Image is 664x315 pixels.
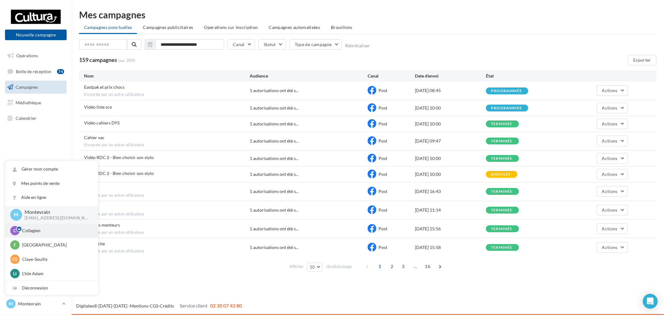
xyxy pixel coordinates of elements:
span: Vidéo RDC 2 - Bien choisir son stylo [84,171,154,176]
span: Post [379,88,387,93]
button: Statut [258,39,286,50]
span: Actions [602,172,618,177]
a: Opérations [4,49,68,62]
span: 1 autorisations ont été s... [250,121,299,127]
button: Actions [597,119,628,129]
button: Actions [597,85,628,96]
span: 1 autorisations ont été s... [250,244,299,251]
span: Actions [602,207,618,213]
a: Calendrier [4,112,68,125]
span: Post [379,207,387,213]
span: 1 autorisations ont été s... [250,155,299,162]
span: 1 autorisations ont été s... [250,188,299,195]
div: annulée [491,172,511,176]
span: M [9,301,13,307]
span: Operations sur inscription [204,25,258,30]
button: Exporter [628,55,657,65]
span: Post [379,105,387,110]
div: [DATE] 10:00 [415,121,486,127]
div: terminée [491,122,513,126]
div: Audience [250,73,368,79]
div: [DATE] 09:47 [415,138,486,144]
button: Nouvelle campagne [5,30,67,40]
span: (sur 204) [118,57,135,63]
span: Actions [602,189,618,194]
span: Boîte de réception [16,68,51,74]
div: programmée [491,89,522,93]
button: Actions [597,186,628,197]
button: Canal [228,39,255,50]
button: Type de campagne [290,39,342,50]
span: Post [379,226,387,231]
button: Actions [597,242,628,253]
span: Vidéo liste sco [84,104,112,110]
a: M Montevrain [5,298,67,310]
div: terminée [491,190,513,194]
p: Montevrain [18,301,59,307]
div: [DATE] 15:56 [415,226,486,232]
span: 3 [398,261,408,271]
span: Envoyée par un autre utilisateur [84,230,250,235]
span: Envoyée par un autre utilisateur [84,92,250,97]
span: 1 autorisations ont été s... [250,207,299,213]
div: [DATE] 15:58 [415,244,486,251]
a: Gérer mon compte [5,162,98,176]
a: Crédits [160,303,174,308]
span: Actions [602,138,618,143]
div: terminée [491,246,513,250]
p: Claye-Souilly [22,256,91,262]
span: CS [12,256,18,262]
a: Aide en ligne [5,190,98,205]
span: Actions [602,156,618,161]
span: Brouillons [331,25,352,30]
div: [DATE] 08:45 [415,87,486,94]
span: Actions [602,245,618,250]
div: [DATE] 16:43 [415,188,486,195]
button: Actions [597,153,628,164]
div: État [486,73,557,79]
button: Actions [597,169,628,180]
span: Cahier vac [84,135,105,140]
span: 1 autorisations ont été s... [250,105,299,111]
span: Calendrier [16,115,36,120]
a: Campagnes [4,81,68,94]
a: Mes points de vente [5,176,98,190]
a: Mentions [130,303,148,308]
span: Post [379,156,387,161]
span: Post [379,172,387,177]
p: [GEOGRAPHIC_DATA] [22,242,91,248]
button: Actions [597,223,628,234]
span: Vidéo RDC 2 - Bien choisir son stylo [84,155,154,160]
div: terminée [491,208,513,212]
button: 10 [307,263,323,271]
div: Déconnexion [5,281,98,295]
span: Vidéo cahiers DYS [84,120,120,125]
span: Post [379,138,387,143]
button: Actions [597,103,628,113]
span: Campagnes automatisées [269,25,320,30]
span: Nous les menteurs [84,222,120,228]
span: Opérations [16,53,38,58]
p: Collegien [22,228,91,234]
div: [DATE] 10:00 [415,155,486,162]
span: Campagnes [16,84,38,90]
span: 02 30 07 43 80 [210,303,242,308]
span: Actions [602,105,618,110]
span: Actions [602,121,618,126]
span: Envoyée par un autre utilisateur [84,193,250,198]
div: terminée [491,157,513,161]
span: Campagnes publicitaires [143,25,193,30]
a: Boîte de réception74 [4,65,68,78]
span: Post [379,245,387,250]
div: Date d'envoi [415,73,486,79]
span: 2 [387,261,397,271]
span: F [14,242,16,248]
p: Montevrain [25,209,88,216]
span: Service client [180,303,208,308]
span: résultats/page [326,264,352,270]
span: 16 [422,261,433,271]
span: 1 autorisations ont été s... [250,138,299,144]
span: Actions [602,226,618,231]
div: [DATE] 11:14 [415,207,486,213]
div: terminée [491,139,513,143]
